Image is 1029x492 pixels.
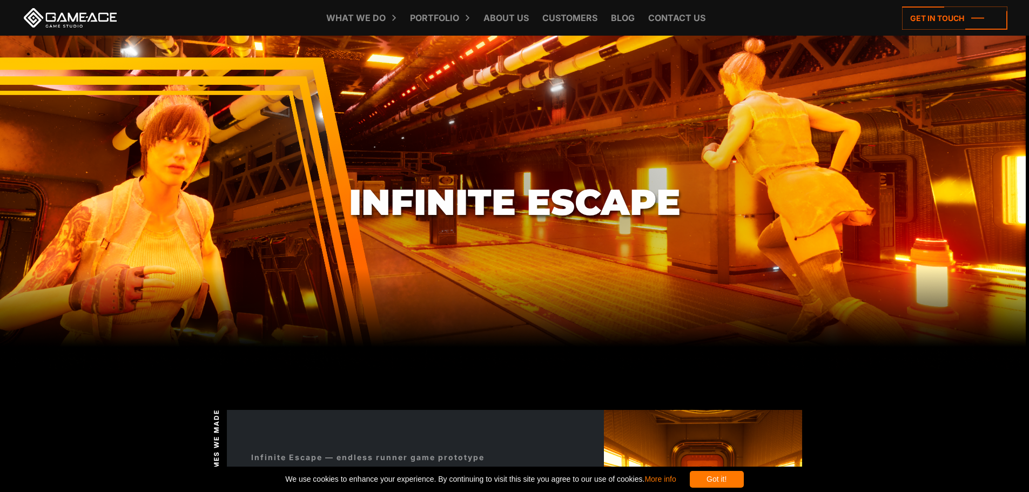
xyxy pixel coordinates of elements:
[902,6,1007,30] a: Get in touch
[690,471,744,488] div: Got it!
[285,471,676,488] span: We use cookies to enhance your experience. By continuing to visit this site you agree to our use ...
[251,451,485,463] div: Infinite Escape — endless runner game prototype
[349,183,681,222] h1: Infinite Escape
[212,409,221,480] span: Games we made
[644,475,676,483] a: More info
